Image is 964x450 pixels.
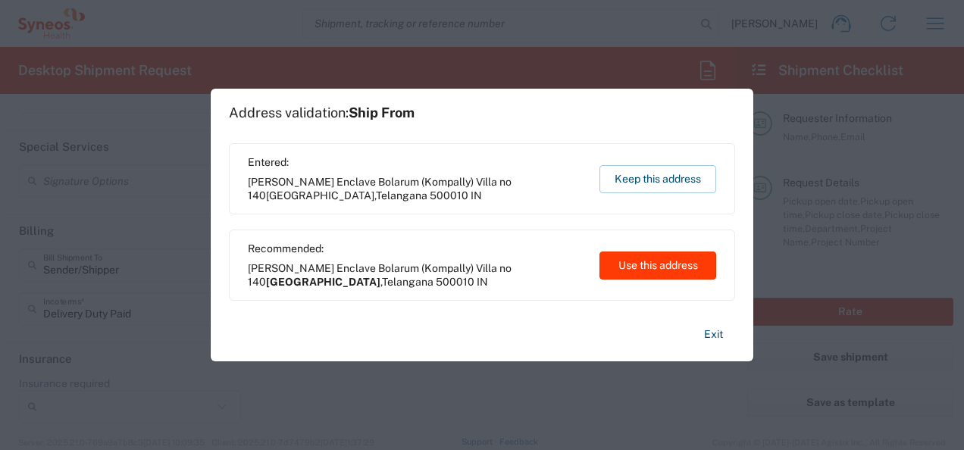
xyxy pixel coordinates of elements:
[430,189,468,202] span: 500010
[248,242,585,255] span: Recommended:
[692,321,735,348] button: Exit
[471,189,482,202] span: IN
[248,261,585,289] span: [PERSON_NAME] Enclave Bolarum (Kompally) Villa no 140 ,
[229,105,415,121] h1: Address validation:
[248,155,585,169] span: Entered:
[376,189,427,202] span: Telangana
[248,175,585,202] span: [PERSON_NAME] Enclave Bolarum (Kompally) Villa no 140 ,
[266,189,374,202] span: [GEOGRAPHIC_DATA]
[599,252,716,280] button: Use this address
[477,276,488,288] span: IN
[382,276,433,288] span: Telangana
[436,276,474,288] span: 500010
[349,105,415,120] span: Ship From
[266,276,380,288] span: [GEOGRAPHIC_DATA]
[599,165,716,193] button: Keep this address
